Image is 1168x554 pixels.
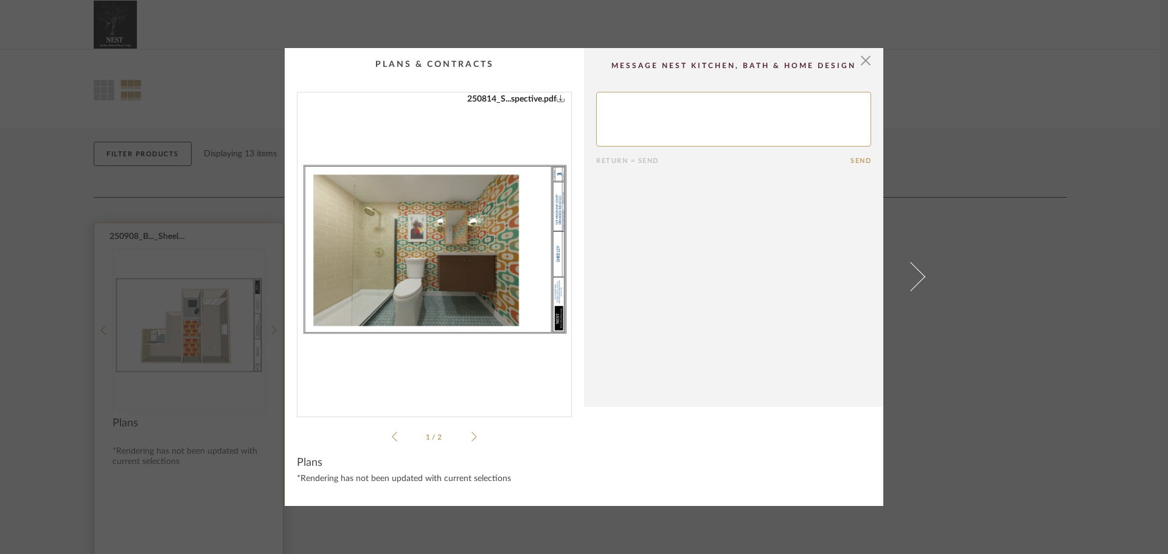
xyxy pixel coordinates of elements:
[850,157,871,165] button: Send
[297,92,571,407] div: 0
[297,474,572,484] div: *Rendering has not been updated with current selections
[297,456,322,469] span: Plans
[426,434,432,441] span: 1
[853,48,878,72] button: Close
[596,157,850,165] div: Return = Send
[437,434,443,441] span: 2
[297,92,571,407] img: 777861c0-8f01-46d5-9b7c-e1e682c2c1c0_1000x1000.jpg
[432,434,437,441] span: /
[467,92,565,106] a: 250814_S...spective.pdf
